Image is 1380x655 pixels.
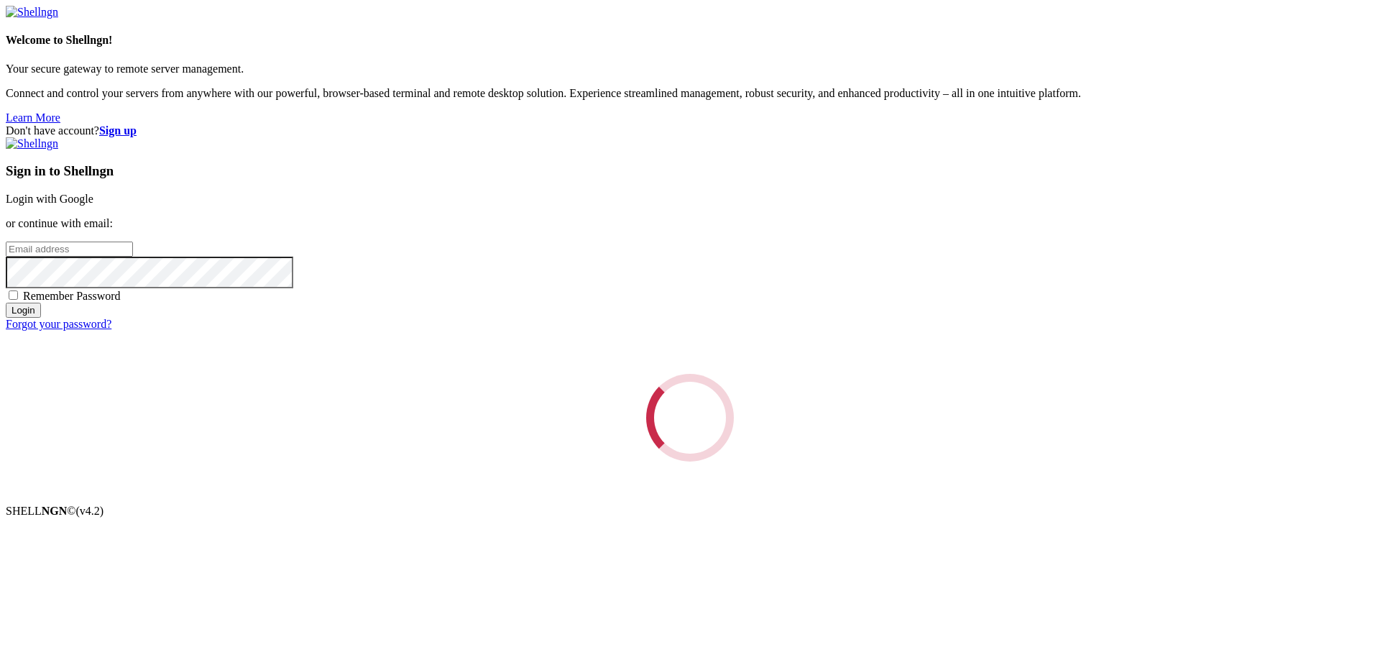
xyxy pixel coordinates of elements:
img: Shellngn [6,137,58,150]
b: NGN [42,505,68,517]
a: Learn More [6,111,60,124]
a: Forgot your password? [6,318,111,330]
p: or continue with email: [6,217,1374,230]
p: Connect and control your servers from anywhere with our powerful, browser-based terminal and remo... [6,87,1374,100]
a: Login with Google [6,193,93,205]
span: Remember Password [23,290,121,302]
span: 4.2.0 [76,505,104,517]
a: Sign up [99,124,137,137]
div: Don't have account? [6,124,1374,137]
div: Loading... [646,374,734,462]
img: Shellngn [6,6,58,19]
input: Remember Password [9,290,18,300]
input: Login [6,303,41,318]
h3: Sign in to Shellngn [6,163,1374,179]
span: SHELL © [6,505,103,517]
h4: Welcome to Shellngn! [6,34,1374,47]
input: Email address [6,242,133,257]
p: Your secure gateway to remote server management. [6,63,1374,75]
